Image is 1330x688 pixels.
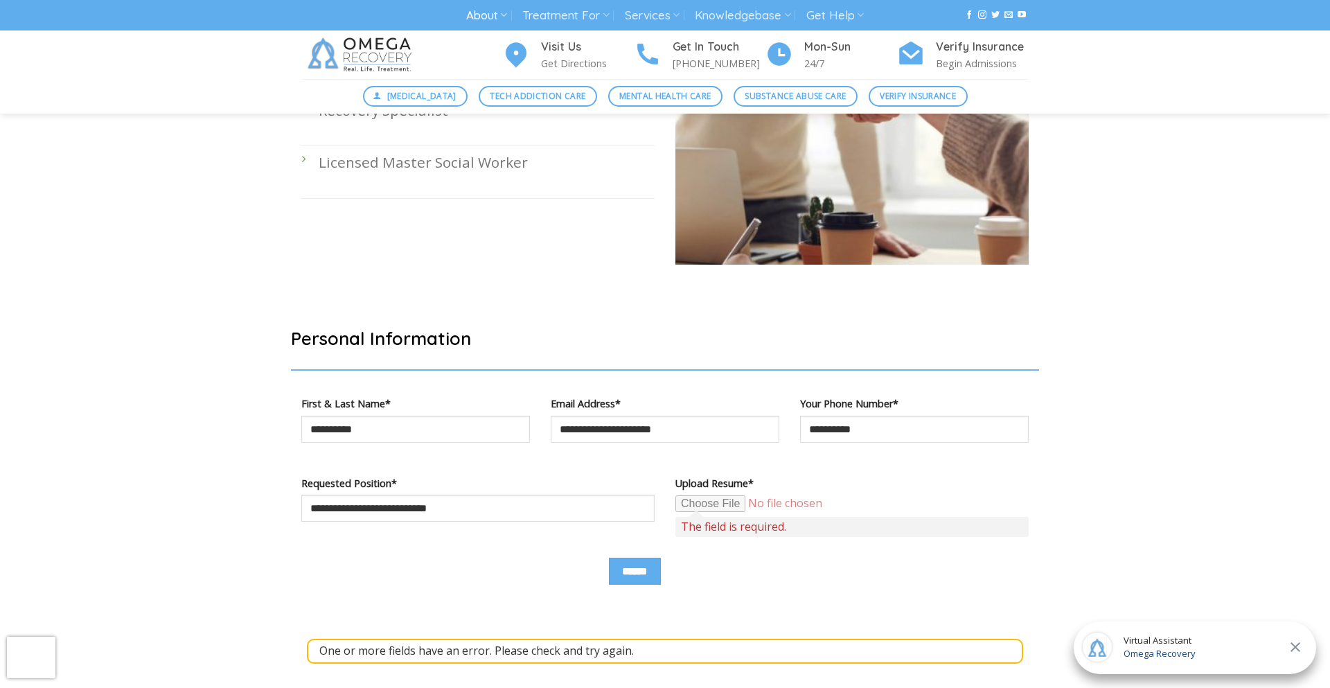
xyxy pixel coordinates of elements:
a: Tech Addiction Care [479,86,597,107]
a: [MEDICAL_DATA] [363,86,468,107]
span: [MEDICAL_DATA] [387,89,456,103]
a: Follow on Instagram [978,10,986,20]
h4: Mon-Sun [804,38,897,56]
div: One or more fields have an error. Please check and try again. [307,639,1023,664]
a: Visit Us Get Directions [502,38,634,72]
a: Get Help [806,3,864,28]
label: First & Last Name* [301,396,530,412]
a: Services [625,3,680,28]
span: Verify Insurance [880,89,956,103]
p: Begin Admissions [936,55,1029,71]
a: Mental Health Care [608,86,722,107]
h2: Personal Information [291,327,1039,350]
h4: Visit Us [541,38,634,56]
a: Verify Insurance [869,86,968,107]
a: Follow on YouTube [1018,10,1026,20]
p: Get Directions [541,55,634,71]
h4: Verify Insurance [936,38,1029,56]
span: Substance Abuse Care [745,89,846,103]
span: The field is required. [675,517,1029,537]
label: Your Phone Number* [800,396,1029,412]
p: [PHONE_NUMBER] [673,55,765,71]
p: 24/7 [804,55,897,71]
a: Follow on Twitter [991,10,1000,20]
span: Mental Health Care [619,89,711,103]
p: Licensed Master Social Worker [319,151,655,174]
a: Get In Touch [PHONE_NUMBER] [634,38,765,72]
label: Upload Resume* [675,475,1029,491]
img: Omega Recovery [301,30,423,79]
a: Substance Abuse Care [734,86,858,107]
label: Email Address* [551,396,779,412]
a: About [466,3,507,28]
label: Requested Position* [301,475,655,491]
a: Treatment For [522,3,609,28]
a: Verify Insurance Begin Admissions [897,38,1029,72]
span: Tech Addiction Care [490,89,585,103]
a: Knowledgebase [695,3,790,28]
a: Send us an email [1004,10,1013,20]
form: Contact form [301,327,1029,664]
h4: Get In Touch [673,38,765,56]
a: Follow on Facebook [965,10,973,20]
